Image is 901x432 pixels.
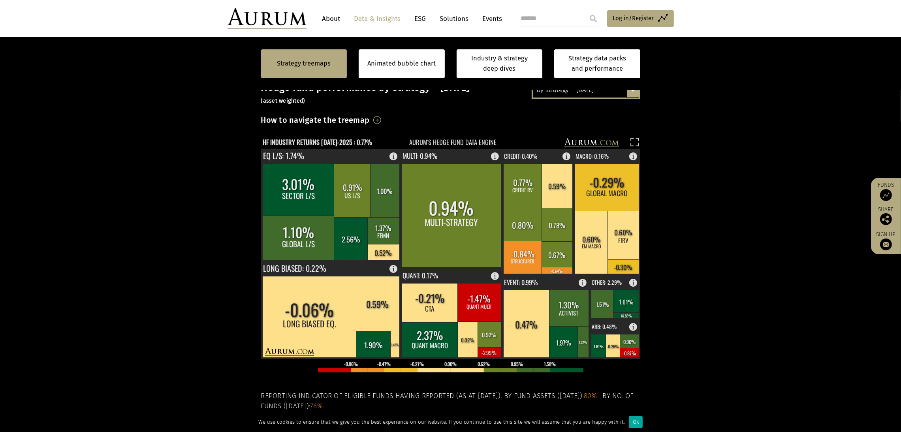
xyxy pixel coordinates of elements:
small: (asset weighted) [261,98,305,104]
a: Strategy treemaps [277,58,331,69]
input: Submit [585,11,601,26]
img: Share this post [880,213,892,225]
a: About [318,11,344,26]
a: Events [479,11,502,26]
div: By strategy – [DATE] [533,83,639,97]
a: Animated bubble chart [367,58,436,69]
a: Strategy data packs and performance [554,49,640,78]
a: Industry & strategy deep dives [457,49,543,78]
div: Share [875,207,897,225]
span: Log in/Register [613,13,654,23]
a: Funds [875,182,897,201]
h5: Reporting indicator of eligible funds having reported (as at [DATE]). By fund assets ([DATE]): . ... [261,391,640,412]
span: 80% [584,392,597,400]
div: Ok [629,416,643,428]
h3: Hedge fund performance by strategy – [DATE] [261,82,640,105]
span: 76% [310,402,323,410]
img: Access Funds [880,189,892,201]
a: Sign up [875,231,897,250]
a: Log in/Register [607,10,674,27]
img: Sign up to our newsletter [880,239,892,250]
h3: How to navigate the treemap [261,113,370,127]
a: Data & Insights [350,11,405,26]
a: Solutions [436,11,473,26]
img: Aurum [228,8,307,29]
a: ESG [411,11,430,26]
